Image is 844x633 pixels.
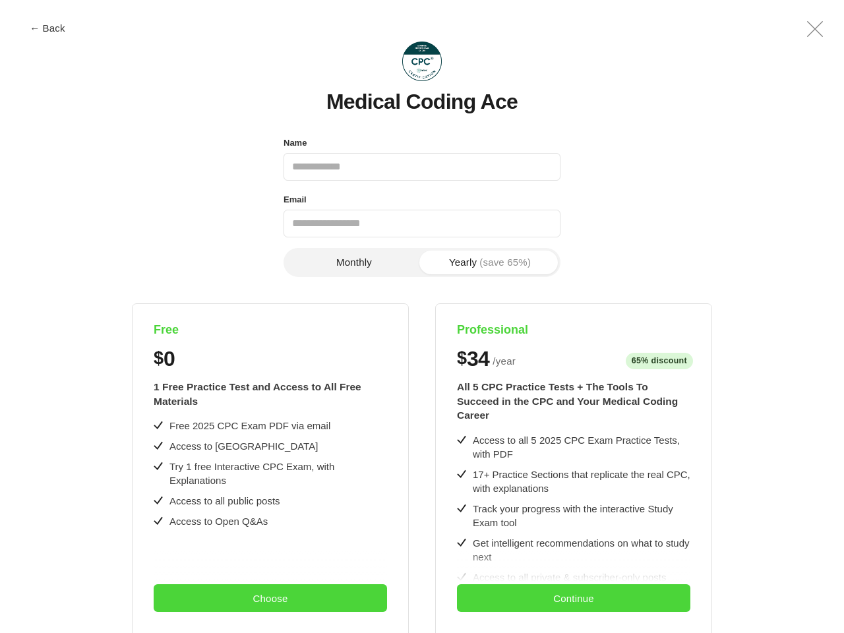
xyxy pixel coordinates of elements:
div: 1 Free Practice Test and Access to All Free Materials [154,380,387,408]
span: / year [493,353,516,369]
div: Get intelligent recommendations on what to study next [473,536,690,564]
button: Choose [154,584,387,612]
div: Access to Open Q&As [169,514,268,528]
input: Name [284,153,560,181]
span: 65% discount [626,353,693,369]
span: 0 [164,348,175,369]
span: 34 [467,348,489,369]
div: 17+ Practice Sections that replicate the real CPC, with explanations [473,467,690,495]
h4: Free [154,322,387,338]
span: $ [457,348,467,369]
label: Email [284,191,307,208]
div: Track your progress with the interactive Study Exam tool [473,502,690,529]
span: $ [154,348,164,369]
span: ← [30,23,40,33]
div: Access to all 5 2025 CPC Exam Practice Tests, with PDF [473,433,690,461]
button: Yearly(save 65%) [422,251,558,274]
div: Access to [GEOGRAPHIC_DATA] [169,439,318,453]
button: Continue [457,584,690,612]
h4: Professional [457,322,690,338]
button: ← Back [21,23,74,33]
label: Name [284,135,307,152]
h1: Medical Coding Ace [326,90,518,113]
div: Try 1 free Interactive CPC Exam, with Explanations [169,460,387,487]
span: (save 65%) [479,257,531,267]
div: Access to all public posts [169,494,280,508]
input: Email [284,210,560,237]
div: All 5 CPC Practice Tests + The Tools To Succeed in the CPC and Your Medical Coding Career [457,380,690,423]
img: Medical Coding Ace [402,42,442,81]
div: Free 2025 CPC Exam PDF via email [169,419,330,433]
button: Monthly [286,251,422,274]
